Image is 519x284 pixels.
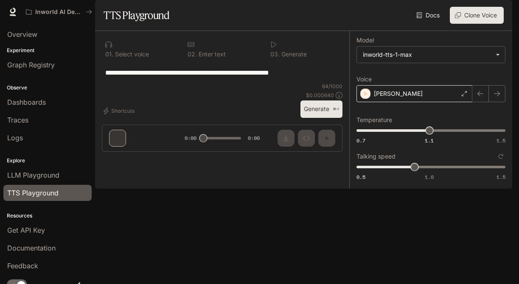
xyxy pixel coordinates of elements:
[104,7,169,24] h1: TTS Playground
[356,153,396,159] p: Talking speed
[356,173,365,181] span: 0.5
[300,100,342,118] button: Generate⌘⏎
[197,51,226,57] p: Enter text
[333,107,339,112] p: ⌘⏎
[496,152,505,161] button: Reset to default
[425,137,434,144] span: 1.1
[105,51,113,57] p: 0 1 .
[306,92,334,99] p: $ 0.000640
[356,117,392,123] p: Temperature
[188,51,197,57] p: 0 2 .
[270,51,280,57] p: 0 3 .
[356,37,374,43] p: Model
[357,47,505,63] div: inworld-tts-1-max
[425,173,434,181] span: 1.0
[363,50,491,59] div: inworld-tts-1-max
[356,76,372,82] p: Voice
[374,89,423,98] p: [PERSON_NAME]
[102,104,138,118] button: Shortcuts
[113,51,149,57] p: Select voice
[450,7,504,24] button: Clone Voice
[322,83,342,90] p: 64 / 1000
[356,137,365,144] span: 0.7
[415,7,443,24] a: Docs
[497,173,505,181] span: 1.5
[22,3,96,20] button: All workspaces
[35,8,83,16] p: Inworld AI Demos
[280,51,307,57] p: Generate
[497,137,505,144] span: 1.5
